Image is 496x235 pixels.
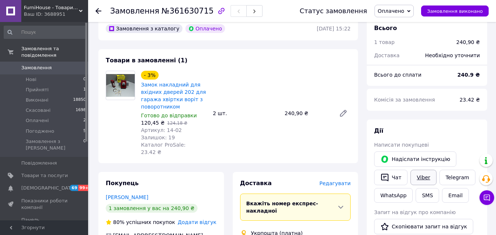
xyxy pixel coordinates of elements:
span: 69 [70,185,78,191]
span: Каталог ProSale: 23.42 ₴ [141,142,185,155]
span: Товари та послуги [21,172,68,179]
span: Доставка [240,180,272,187]
input: Пошук [4,26,87,39]
span: Оплачено [378,8,404,14]
span: Виконані [26,97,48,103]
button: Чат з покупцем [479,190,494,205]
div: Ваш ID: 3688951 [24,11,88,18]
span: Прийняті [26,87,48,93]
span: Артикул: 14-02 [141,127,182,133]
button: Скопіювати запит на відгук [374,219,473,234]
div: 1 замовлення у вас на 240,90 ₴ [106,204,198,213]
span: 1698 [76,107,86,114]
span: 0 [83,76,86,83]
a: Viber [410,170,436,185]
div: успішних покупок [106,219,175,226]
span: Вкажіть номер експрес-накладної [246,201,318,214]
span: Редагувати [319,180,351,186]
div: Необхідно уточнити [421,47,484,63]
span: 124,18 ₴ [167,121,187,126]
span: Скасовані [26,107,51,114]
span: Доставка [374,52,399,58]
span: 1 товар [374,39,395,45]
span: 99+ [78,185,90,191]
b: 240.9 ₴ [457,72,480,78]
span: 0 [83,138,86,151]
a: [PERSON_NAME] [106,194,148,200]
a: Telegram [439,170,475,185]
button: Надіслати інструкцію [374,151,456,167]
span: 1 [83,87,86,93]
div: Оплачено [185,24,225,33]
div: 2 шт. [210,108,282,118]
span: Замовлення та повідомлення [21,45,88,59]
a: Замок накладний для вхідних дверей 202 для гаража хвіртки воріт з поворотником [141,82,206,110]
span: Замовлення [21,65,52,71]
span: 5 [83,128,86,135]
button: Замовлення виконано [421,5,489,16]
span: 2 [83,117,86,124]
span: Комісія за замовлення [374,97,435,103]
span: Додати відгук [178,219,216,225]
a: Редагувати [336,106,351,121]
div: - 3% [141,71,159,80]
span: [DEMOGRAPHIC_DATA] [21,185,76,191]
span: Нові [26,76,36,83]
img: Замок накладний для вхідних дверей 202 для гаража хвіртки воріт з поворотником [106,74,135,97]
span: Всього до сплати [374,72,421,78]
div: 240,90 ₴ [456,38,480,46]
span: 120,45 ₴ [141,120,164,126]
button: Email [442,188,469,203]
span: Всього [374,25,397,32]
div: Замовлення з каталогу [106,24,182,33]
div: Статус замовлення [300,7,367,15]
button: Чат [374,170,408,185]
a: WhatsApp [374,188,413,203]
div: 240,90 ₴ [282,108,333,118]
div: Повернутися назад [95,7,101,15]
span: Запит на відгук про компанію [374,209,456,215]
time: [DATE] 15:22 [317,26,351,32]
span: Готово до відправки [141,113,197,118]
span: Написати покупцеві [374,142,429,148]
span: FurniHouse - Товари для дому та саду [24,4,79,11]
span: Товари в замовленні (1) [106,57,188,64]
span: Замовлення [110,7,159,15]
span: Покупець [106,180,139,187]
span: №361630715 [162,7,214,15]
span: Показники роботи компанії [21,198,68,211]
span: 18850 [73,97,86,103]
span: Оплачені [26,117,49,124]
span: Дії [374,127,383,134]
button: SMS [416,188,439,203]
span: Повідомлення [21,160,57,166]
span: Панель управління [21,217,68,230]
span: Замовлення виконано [427,8,483,14]
span: 23.42 ₴ [460,97,480,103]
span: 80% [113,219,124,225]
span: Погоджено [26,128,54,135]
span: Замовлення з [PERSON_NAME] [26,138,83,151]
span: Залишок: 19 [141,135,175,140]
